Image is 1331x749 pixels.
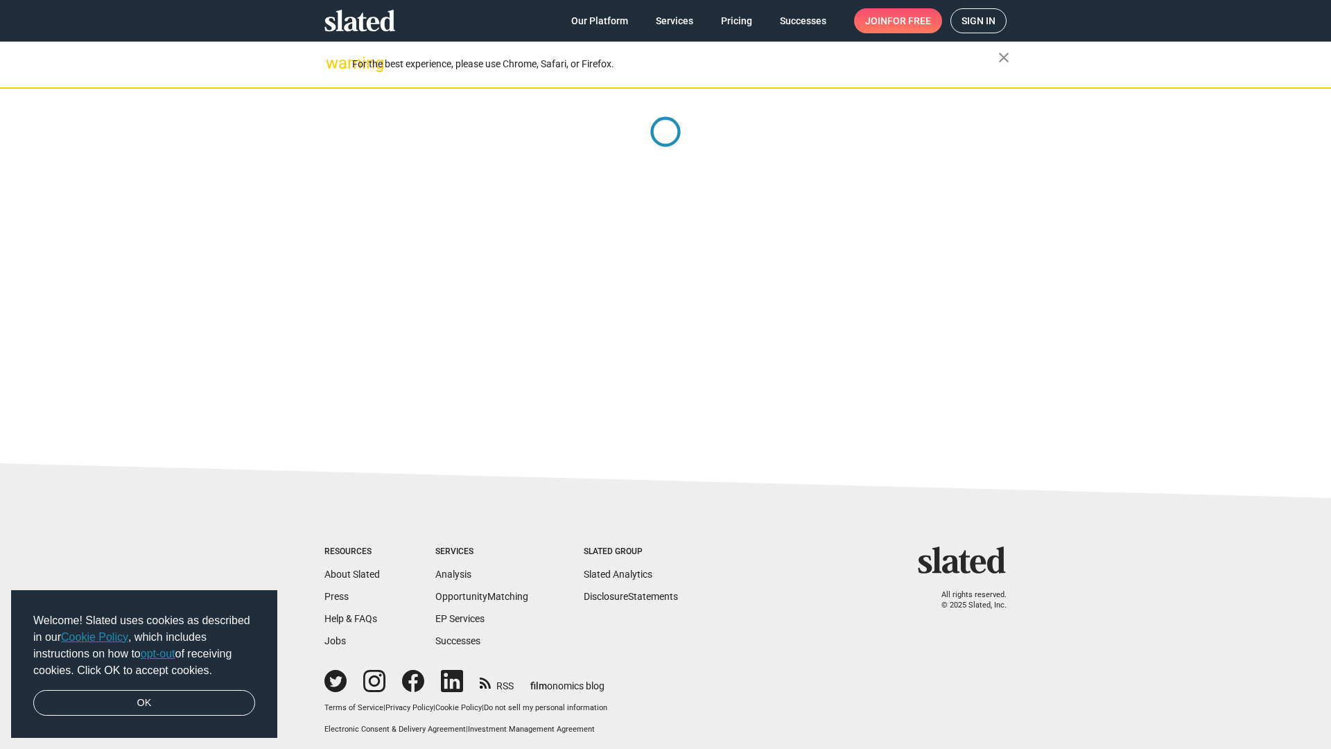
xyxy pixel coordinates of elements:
[780,8,826,33] span: Successes
[571,8,628,33] span: Our Platform
[33,690,255,716] a: dismiss cookie message
[645,8,704,33] a: Services
[324,569,380,580] a: About Slated
[484,703,607,714] button: Do not sell my personal information
[435,635,480,646] a: Successes
[480,671,514,693] a: RSS
[383,703,385,712] span: |
[433,703,435,712] span: |
[950,8,1007,33] a: Sign in
[466,725,468,734] span: |
[721,8,752,33] span: Pricing
[33,612,255,679] span: Welcome! Slated uses cookies as described in our , which includes instructions on how to of recei...
[141,648,175,660] a: opt-out
[995,49,1012,66] mat-icon: close
[11,590,277,739] div: cookieconsent
[326,55,342,71] mat-icon: warning
[656,8,693,33] span: Services
[324,725,466,734] a: Electronic Consent & Delivery Agreement
[584,591,678,602] a: DisclosureStatements
[352,55,998,74] div: For the best experience, please use Chrome, Safari, or Firefox.
[435,569,471,580] a: Analysis
[865,8,931,33] span: Join
[324,591,349,602] a: Press
[962,9,995,33] span: Sign in
[584,569,652,580] a: Slated Analytics
[584,546,678,558] div: Slated Group
[482,703,484,712] span: |
[530,669,604,693] a: filmonomics blog
[324,546,380,558] div: Resources
[887,8,931,33] span: for free
[560,8,639,33] a: Our Platform
[435,613,485,624] a: EP Services
[435,591,528,602] a: OpportunityMatching
[435,703,482,712] a: Cookie Policy
[769,8,837,33] a: Successes
[927,590,1007,610] p: All rights reserved. © 2025 Slated, Inc.
[385,703,433,712] a: Privacy Policy
[854,8,942,33] a: Joinfor free
[530,680,547,691] span: film
[468,725,595,734] a: Investment Management Agreement
[324,613,377,624] a: Help & FAQs
[324,703,383,712] a: Terms of Service
[710,8,763,33] a: Pricing
[435,546,528,558] div: Services
[61,631,128,643] a: Cookie Policy
[324,635,346,646] a: Jobs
